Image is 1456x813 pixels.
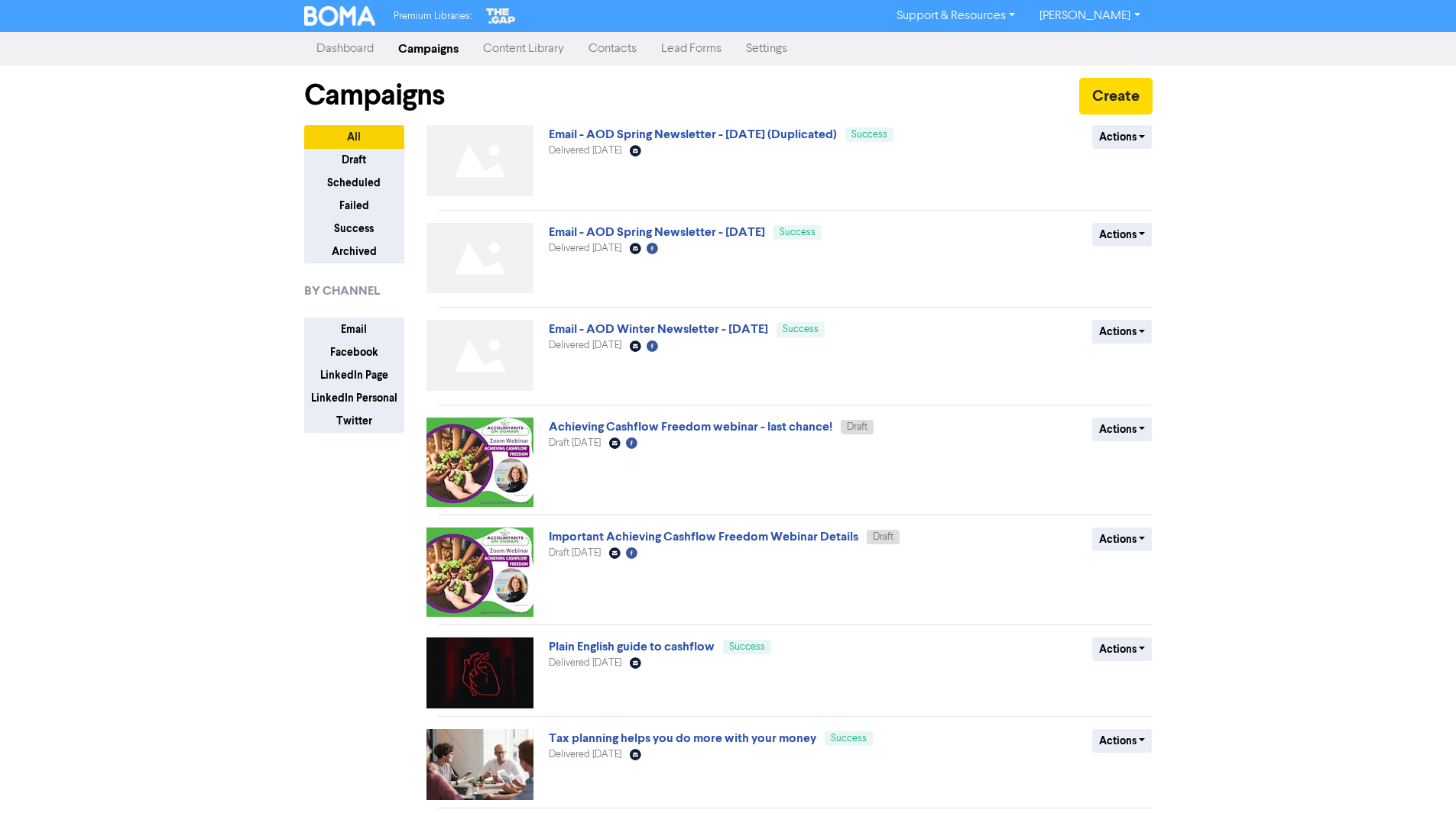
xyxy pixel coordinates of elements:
[1092,418,1153,441] button: Actions
[649,34,734,64] a: Lead Forms
[734,34,799,64] a: Settings
[1092,637,1153,661] button: Actions
[304,194,404,218] button: Failed
[884,4,1027,28] a: Support & Resources
[304,282,380,300] span: BY CHANNEL
[549,731,816,746] a: Tax planning helps you do more with your money
[549,321,768,337] a: Email - AOD Winter Newsletter - [DATE]
[304,340,404,364] button: Facebook
[426,125,533,196] img: Not found
[304,386,404,410] button: LinkedIn Personal
[549,340,621,350] span: Delivered [DATE]
[426,418,533,507] img: image_1747095500616.png
[549,224,765,240] a: Email - AOD Spring Newsletter - [DATE]
[549,127,837,142] a: Email - AOD Spring Newsletter - [DATE] (Duplicated)
[549,146,621,156] span: Delivered [DATE]
[304,34,386,64] a: Dashboard
[394,11,472,21] span: Premium Libraries:
[851,130,887,140] span: Success
[1092,527,1153,551] button: Actions
[426,729,533,800] img: image_1744840909958.jpg
[304,318,404,341] button: Email
[1092,125,1153,149] button: Actions
[780,227,816,237] span: Success
[549,750,621,760] span: Delivered [DATE]
[304,78,445,113] h1: Campaigns
[549,244,621,253] span: Delivered [DATE]
[1079,78,1153,115] button: Create
[471,34,576,64] a: Content Library
[304,148,404,172] button: Draft
[426,223,533,294] img: Not found
[1092,320,1153,344] button: Actions
[304,217,404,240] button: Success
[426,320,533,391] img: Not found
[304,125,404,149] button: All
[729,642,765,652] span: Success
[847,422,867,432] span: Draft
[304,171,404,195] button: Scheduled
[484,6,517,26] img: The Gap
[549,529,858,544] a: Important Achieving Cashflow Freedom Webinar Details
[576,34,649,64] a: Contacts
[1027,4,1152,28] a: [PERSON_NAME]
[304,6,376,26] img: BOMA Logo
[1380,740,1456,813] iframe: Chat Widget
[549,419,832,434] a: Achieving Cashflow Freedom webinar - last chance!
[549,438,601,448] span: Draft [DATE]
[304,409,404,433] button: Twitter
[549,658,621,668] span: Delivered [DATE]
[1092,729,1153,753] button: Actions
[873,532,893,542] span: Draft
[831,734,867,744] span: Success
[426,637,533,708] img: image_1746487786064.jpg
[549,548,601,558] span: Draft [DATE]
[386,34,471,64] a: Campaigns
[426,527,533,617] img: image_1747095133338.png
[304,240,404,263] button: Archived
[783,324,819,334] span: Success
[549,639,715,654] a: Plain English guide to cashflow
[304,363,404,387] button: LinkedIn Page
[1092,223,1153,247] button: Actions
